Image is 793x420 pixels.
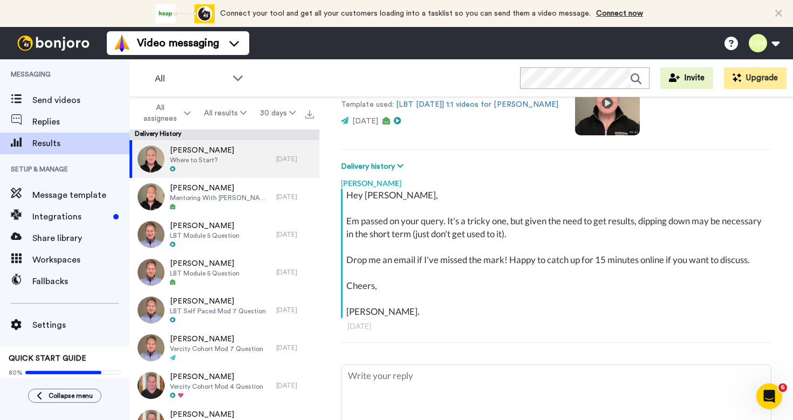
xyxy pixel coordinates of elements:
[170,334,263,345] span: [PERSON_NAME]
[32,210,109,223] span: Integrations
[32,253,129,266] span: Workspaces
[129,329,319,367] a: [PERSON_NAME]Vercity Cohort Mod 7 Question[DATE]
[137,36,219,51] span: Video messaging
[138,102,182,124] span: All assignees
[170,371,263,382] span: [PERSON_NAME]
[170,145,234,156] span: [PERSON_NAME]
[170,382,263,391] span: Vercity Cohort Mod 4 Question
[170,156,234,164] span: Where to Start?
[32,115,129,128] span: Replies
[170,231,240,240] span: LBT Module 5 Question
[129,367,319,404] a: [PERSON_NAME]Vercity Cohort Mod 4 Question[DATE]
[129,216,319,253] a: [PERSON_NAME]LBT Module 5 Question[DATE]
[138,297,165,323] img: 00774fd1-4c78-4782-a6d8-96387839e671-thumb.jpg
[138,372,165,399] img: 6611293d-f3f2-4f89-957c-7128a0f44778-thumb.jpg
[28,389,101,403] button: Collapse menu
[352,118,378,125] span: [DATE]
[305,110,314,119] img: export.svg
[32,137,129,150] span: Results
[129,253,319,291] a: [PERSON_NAME]LBT Module 5 Question[DATE]
[13,36,94,51] img: bj-logo-header-white.svg
[113,35,131,52] img: vm-color.svg
[138,334,165,361] img: 1dabb941-1905-46bb-80e4-fbc073c92a12-thumb.jpg
[132,98,197,128] button: All assignees
[253,104,302,123] button: 30 days
[756,383,782,409] iframe: Intercom live chat
[302,105,317,121] button: Export all results that match these filters now.
[155,72,227,85] span: All
[347,321,765,332] div: [DATE]
[129,129,319,140] div: Delivery History
[32,232,129,245] span: Share library
[9,368,23,377] span: 80%
[341,161,407,173] button: Delivery history
[220,10,591,17] span: Connect your tool and get all your customers loading into a tasklist so you can send them a video...
[170,194,271,202] span: Mentoring With [PERSON_NAME]
[197,104,254,123] button: All results
[129,291,319,329] a: [PERSON_NAME]LBT Self Paced Mod 7 Question[DATE]
[276,155,314,163] div: [DATE]
[170,409,262,420] span: [PERSON_NAME]
[276,306,314,314] div: [DATE]
[138,146,165,173] img: 41b71b1c-5f81-47ac-8ce4-eb50e81c4f46-thumb.jpg
[138,259,165,286] img: 8d0034e5-2359-4e18-88cd-e550403035e3-thumb.jpg
[170,307,266,315] span: LBT Self Paced Mod 7 Question
[276,192,314,201] div: [DATE]
[170,345,263,353] span: Vercity Cohort Mod 7 Question
[276,343,314,352] div: [DATE]
[9,355,86,362] span: QUICK START GUIDE
[276,381,314,390] div: [DATE]
[341,88,559,111] p: [PERSON_NAME][EMAIL_ADDRESS][DOMAIN_NAME] Template used:
[170,258,240,269] span: [PERSON_NAME]
[170,269,240,278] span: LBT Module 5 Question
[341,173,771,189] div: [PERSON_NAME]
[129,140,319,178] a: [PERSON_NAME]Where to Start?[DATE]
[346,189,769,318] div: Hey [PERSON_NAME], Em passed on your query. It's a tricky one, but given the need to get results,...
[276,268,314,277] div: [DATE]
[596,10,643,17] a: Connect now
[276,230,314,239] div: [DATE]
[32,275,129,288] span: Fallbacks
[32,189,129,202] span: Message template
[49,391,93,400] span: Collapse menu
[32,319,129,332] span: Settings
[170,183,271,194] span: [PERSON_NAME]
[396,101,558,108] a: [LBT [DATE]] 1:1 videos for [PERSON_NAME]
[170,296,266,307] span: [PERSON_NAME]
[129,178,319,216] a: [PERSON_NAME]Mentoring With [PERSON_NAME][DATE]
[32,94,129,107] span: Send videos
[724,67,787,89] button: Upgrade
[138,221,165,248] img: 8af386c8-f0f0-476a-8447-3edea1d4cd6f-thumb.jpg
[155,4,215,23] div: animation
[660,67,713,89] button: Invite
[138,183,165,210] img: 59599505-2823-4114-8970-f568667e08d4-thumb.jpg
[778,383,787,392] span: 6
[170,221,240,231] span: [PERSON_NAME]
